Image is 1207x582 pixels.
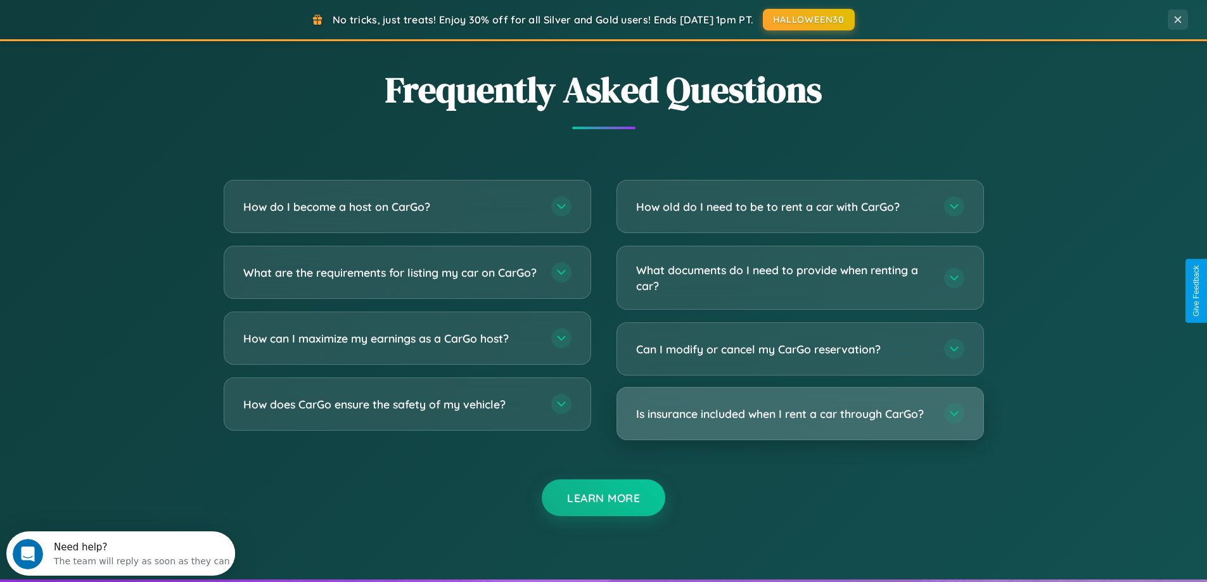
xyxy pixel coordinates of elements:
iframe: Intercom live chat [13,539,43,569]
h3: How do I become a host on CarGo? [243,199,539,215]
iframe: Intercom live chat discovery launcher [6,531,235,576]
button: HALLOWEEN30 [763,9,855,30]
span: No tricks, just treats! Enjoy 30% off for all Silver and Gold users! Ends [DATE] 1pm PT. [333,13,753,26]
button: Learn More [542,479,665,516]
div: Open Intercom Messenger [5,5,236,40]
h3: How can I maximize my earnings as a CarGo host? [243,331,539,346]
div: Give Feedback [1192,265,1201,317]
h3: How old do I need to be to rent a car with CarGo? [636,199,931,215]
h3: Is insurance included when I rent a car through CarGo? [636,406,931,422]
h3: How does CarGo ensure the safety of my vehicle? [243,396,539,412]
h3: What are the requirements for listing my car on CarGo? [243,265,539,281]
h3: Can I modify or cancel my CarGo reservation? [636,341,931,357]
h3: What documents do I need to provide when renting a car? [636,262,931,293]
div: The team will reply as soon as they can [48,21,224,34]
div: Need help? [48,11,224,21]
h2: Frequently Asked Questions [224,65,984,114]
